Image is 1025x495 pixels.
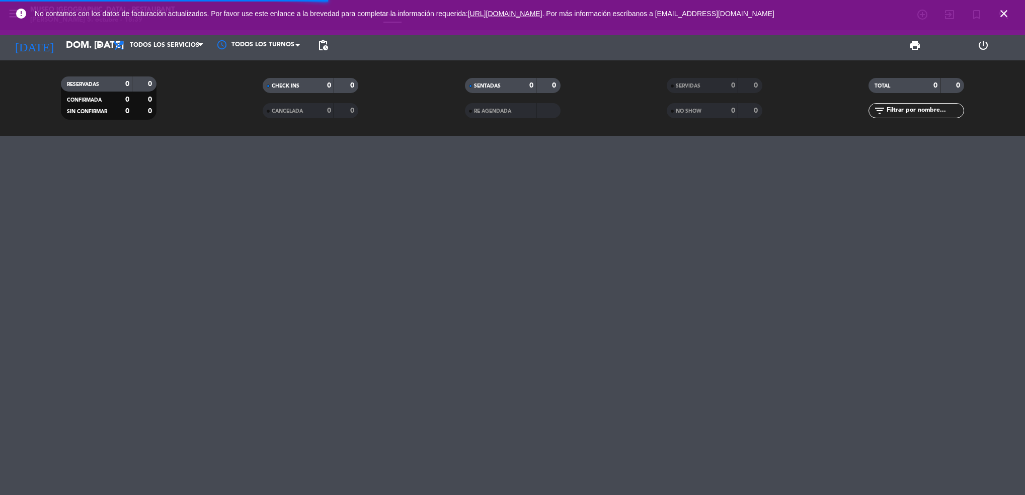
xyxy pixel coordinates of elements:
[909,39,921,51] span: print
[468,10,542,18] a: [URL][DOMAIN_NAME]
[731,82,735,89] strong: 0
[125,108,129,115] strong: 0
[977,39,989,51] i: power_settings_new
[933,82,937,89] strong: 0
[552,82,558,89] strong: 0
[350,107,356,114] strong: 0
[350,82,356,89] strong: 0
[67,109,107,114] span: SIN CONFIRMAR
[754,82,760,89] strong: 0
[8,34,61,56] i: [DATE]
[35,10,774,18] span: No contamos con los datos de facturación actualizados. Por favor use este enlance a la brevedad p...
[875,84,890,89] span: TOTAL
[731,107,735,114] strong: 0
[676,84,700,89] span: SERVIDAS
[272,109,303,114] span: CANCELADA
[148,96,154,103] strong: 0
[125,80,129,88] strong: 0
[874,105,886,117] i: filter_list
[148,108,154,115] strong: 0
[474,109,511,114] span: RE AGENDADA
[529,82,533,89] strong: 0
[754,107,760,114] strong: 0
[130,42,199,49] span: Todos los servicios
[148,80,154,88] strong: 0
[67,82,99,87] span: RESERVADAS
[67,98,102,103] span: CONFIRMADA
[327,82,331,89] strong: 0
[998,8,1010,20] i: close
[886,105,964,116] input: Filtrar por nombre...
[94,39,106,51] i: arrow_drop_down
[949,30,1017,60] div: LOG OUT
[125,96,129,103] strong: 0
[272,84,299,89] span: CHECK INS
[474,84,501,89] span: SENTADAS
[676,109,701,114] span: NO SHOW
[542,10,774,18] a: . Por más información escríbanos a [EMAIL_ADDRESS][DOMAIN_NAME]
[317,39,329,51] span: pending_actions
[15,8,27,20] i: error
[327,107,331,114] strong: 0
[956,82,962,89] strong: 0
